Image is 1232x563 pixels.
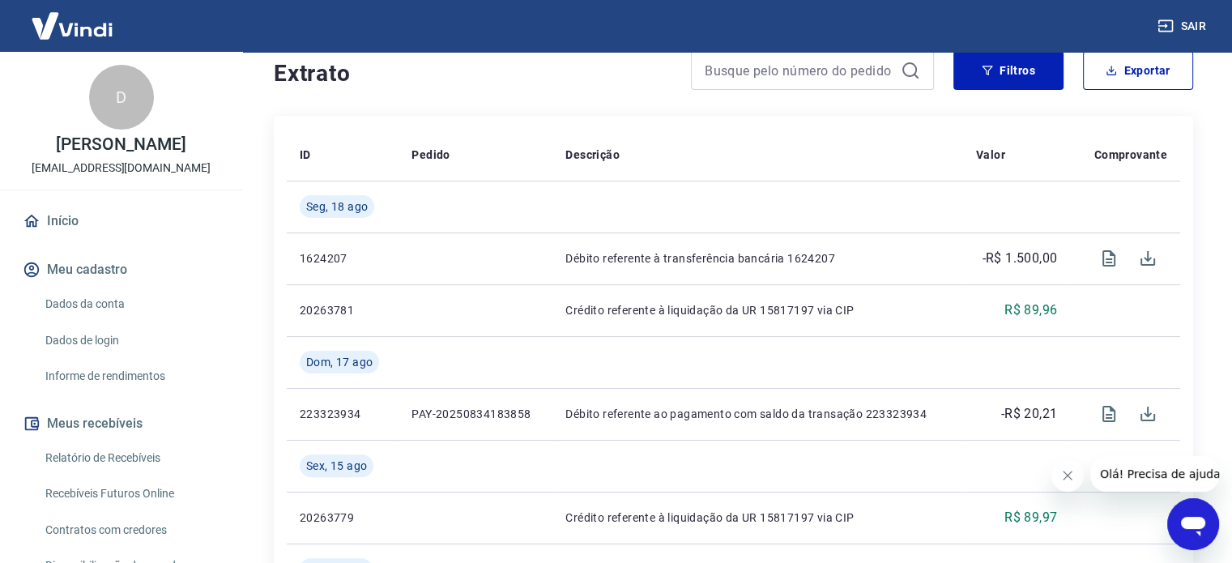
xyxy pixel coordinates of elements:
[274,58,671,90] h4: Extrato
[565,250,950,267] p: Débito referente à transferência bancária 1624207
[306,458,367,474] span: Sex, 15 ago
[953,51,1064,90] button: Filtros
[10,11,136,24] span: Olá! Precisa de ajuda?
[1154,11,1213,41] button: Sair
[976,147,1005,163] p: Valor
[39,477,223,510] a: Recebíveis Futuros Online
[19,203,223,239] a: Início
[1089,395,1128,433] span: Visualizar
[1167,498,1219,550] iframe: Botão para abrir a janela de mensagens
[1128,395,1167,433] span: Download
[1083,51,1193,90] button: Exportar
[19,252,223,288] button: Meu cadastro
[982,249,1057,268] p: -R$ 1.500,00
[306,354,373,370] span: Dom, 17 ago
[565,406,950,422] p: Débito referente ao pagamento com saldo da transação 223323934
[1004,508,1057,527] p: R$ 89,97
[39,441,223,475] a: Relatório de Recebíveis
[565,302,950,318] p: Crédito referente à liquidação da UR 15817197 via CIP
[39,360,223,393] a: Informe de rendimentos
[1089,239,1128,278] span: Visualizar
[39,288,223,321] a: Dados da conta
[300,147,311,163] p: ID
[1004,301,1057,320] p: R$ 89,96
[39,324,223,357] a: Dados de login
[1090,456,1219,492] iframe: Mensagem da empresa
[1051,459,1084,492] iframe: Fechar mensagem
[300,250,386,267] p: 1624207
[1094,147,1167,163] p: Comprovante
[300,302,386,318] p: 20263781
[705,58,894,83] input: Busque pelo número do pedido
[1128,239,1167,278] span: Download
[32,160,211,177] p: [EMAIL_ADDRESS][DOMAIN_NAME]
[19,406,223,441] button: Meus recebíveis
[306,198,368,215] span: Seg, 18 ago
[411,147,450,163] p: Pedido
[565,147,620,163] p: Descrição
[300,406,386,422] p: 223323934
[56,136,185,153] p: [PERSON_NAME]
[19,1,125,50] img: Vindi
[565,510,950,526] p: Crédito referente à liquidação da UR 15817197 via CIP
[39,514,223,547] a: Contratos com credores
[300,510,386,526] p: 20263779
[1001,404,1058,424] p: -R$ 20,21
[411,406,539,422] p: PAY-20250834183858
[89,65,154,130] div: D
